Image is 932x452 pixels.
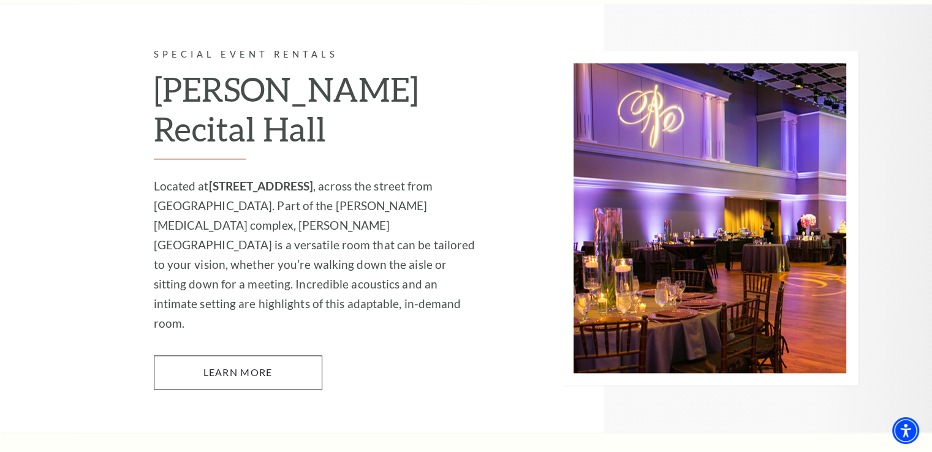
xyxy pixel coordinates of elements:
[154,176,482,333] p: Located at , across the street from [GEOGRAPHIC_DATA]. Part of the [PERSON_NAME][MEDICAL_DATA] co...
[154,47,482,62] p: Special Event Rentals
[154,355,322,390] a: Learn More Van Cliburn Recital Hall
[561,51,858,385] img: Special Event Rentals
[209,179,314,193] strong: [STREET_ADDRESS]
[892,417,919,444] div: Accessibility Menu
[154,69,482,159] h2: [PERSON_NAME] Recital Hall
